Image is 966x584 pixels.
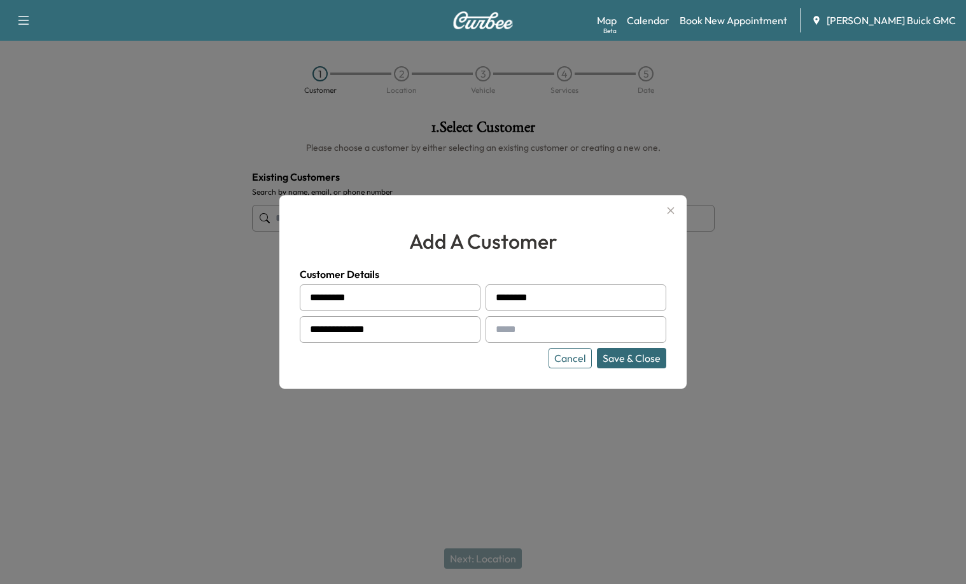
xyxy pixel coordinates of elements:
[603,26,617,36] div: Beta
[597,13,617,28] a: MapBeta
[300,226,666,256] h2: add a customer
[597,348,666,368] button: Save & Close
[452,11,514,29] img: Curbee Logo
[680,13,787,28] a: Book New Appointment
[300,267,666,282] h4: Customer Details
[549,348,592,368] button: Cancel
[627,13,669,28] a: Calendar
[827,13,956,28] span: [PERSON_NAME] Buick GMC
